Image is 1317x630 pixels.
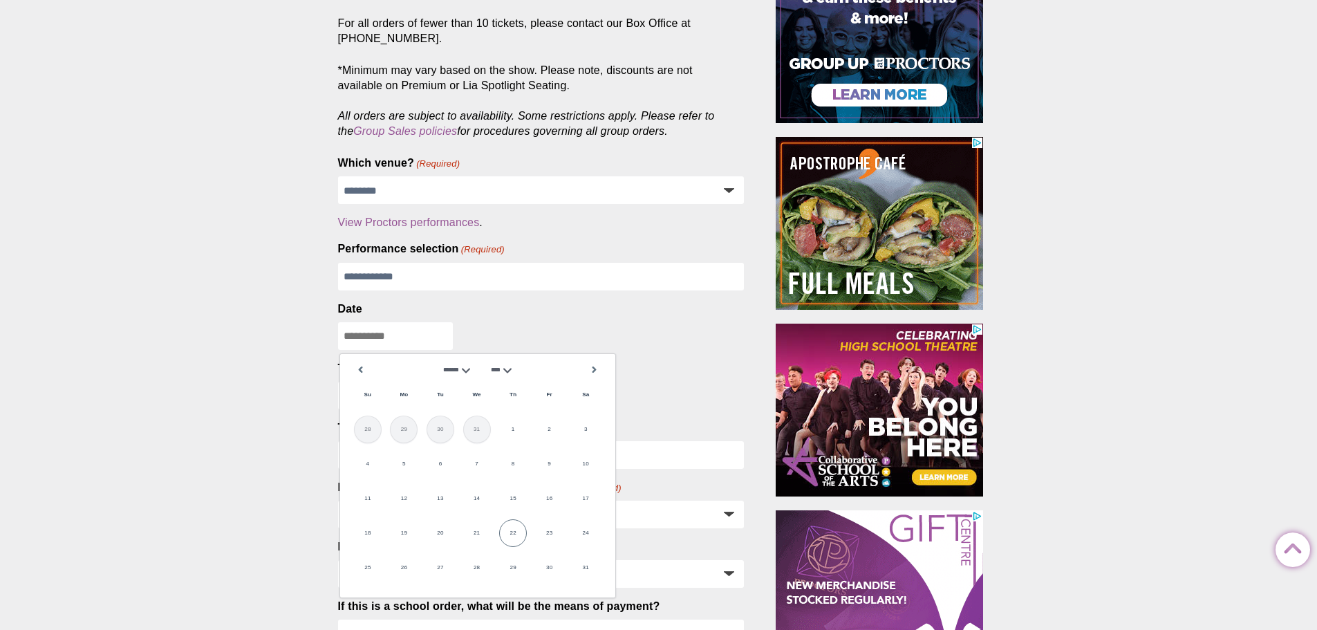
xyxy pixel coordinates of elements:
[427,485,454,512] a: 13
[338,302,362,317] label: Date
[338,420,508,436] label: Total number of people
[338,110,715,137] em: All orders are subject to availability. Some restrictions apply. Please refer to the for procedur...
[354,485,382,512] a: 11
[572,554,599,582] a: 31
[390,416,418,443] span: 29
[572,450,599,478] a: 10
[427,381,454,409] span: Tuesday
[463,381,491,409] span: Wednesday
[536,485,563,512] a: 16
[338,539,506,555] label: Proctors preferred pricing level
[354,416,382,443] span: 28
[354,519,382,547] a: 18
[536,519,563,547] a: 23
[1276,533,1303,561] a: Back to Top
[536,450,563,478] a: 9
[463,554,491,582] a: 28
[338,241,505,257] label: Performance selection
[499,519,527,547] a: 22
[353,125,457,137] a: Group Sales policies
[572,519,599,547] a: 24
[390,485,418,512] a: 12
[338,361,364,376] legend: Time
[427,416,454,443] span: 30
[536,381,563,409] span: Friday
[427,450,454,478] a: 6
[536,416,563,443] a: 2
[338,480,622,495] label: Do you prefer orchestra or balcony seating?
[415,158,460,170] span: (Required)
[499,485,527,512] a: 15
[776,137,983,310] iframe: Advertisement
[338,156,460,171] label: Which venue?
[351,360,371,380] a: Prev
[354,450,382,478] a: 4
[354,554,382,582] a: 25
[463,485,491,512] a: 14
[390,450,418,478] a: 5
[499,450,527,478] a: 8
[338,215,745,230] div: .
[499,554,527,582] a: 29
[463,416,491,443] span: 31
[776,324,983,497] iframe: Advertisement
[427,554,454,582] a: 27
[338,63,745,139] p: *Minimum may vary based on the show. Please note, discounts are not available on Premium or Lia S...
[354,381,382,409] span: Sunday
[536,554,563,582] a: 30
[499,381,527,409] span: Thursday
[338,216,480,228] a: View Proctors performances
[584,360,605,380] a: Next
[390,554,418,582] a: 26
[338,599,660,614] label: If this is a school order, what will be the means of payment?
[499,416,527,443] a: 1
[572,416,599,443] a: 3
[463,450,491,478] a: 7
[572,381,599,409] span: Saturday
[463,519,491,547] a: 21
[572,485,599,512] a: 17
[439,367,474,373] select: Select month
[427,519,454,547] a: 20
[390,519,418,547] a: 19
[460,243,505,256] span: (Required)
[491,367,516,373] select: Select year
[390,381,418,409] span: Monday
